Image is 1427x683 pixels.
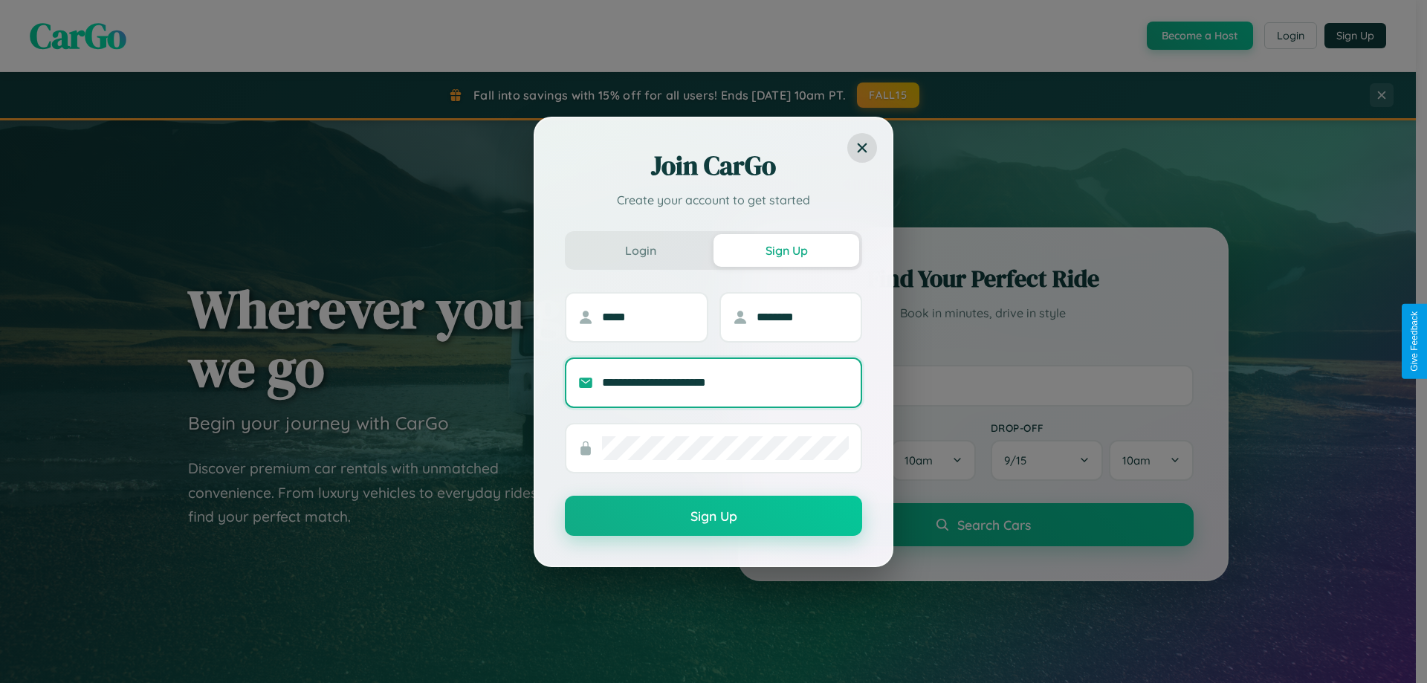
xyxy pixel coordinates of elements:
p: Create your account to get started [565,191,862,209]
button: Sign Up [713,234,859,267]
button: Sign Up [565,496,862,536]
h2: Join CarGo [565,148,862,184]
div: Give Feedback [1409,311,1420,372]
button: Login [568,234,713,267]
